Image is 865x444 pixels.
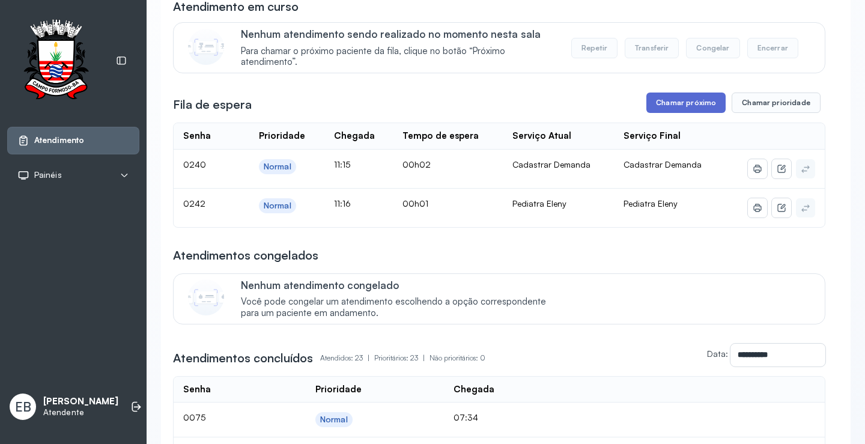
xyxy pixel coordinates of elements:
[315,384,362,395] div: Prioridade
[320,350,374,366] p: Atendidos: 23
[188,29,224,65] img: Imagem de CalloutCard
[512,198,605,209] div: Pediatra Eleny
[264,201,291,211] div: Normal
[334,159,350,169] span: 11:15
[264,162,291,172] div: Normal
[334,198,351,208] span: 11:16
[259,130,305,142] div: Prioridade
[334,130,375,142] div: Chegada
[320,415,348,425] div: Normal
[402,130,479,142] div: Tempo de espera
[173,96,252,113] h3: Fila de espera
[241,46,559,68] span: Para chamar o próximo paciente da fila, clique no botão “Próximo atendimento”.
[707,348,728,359] label: Data:
[34,170,62,180] span: Painéis
[454,384,494,395] div: Chegada
[183,130,211,142] div: Senha
[183,384,211,395] div: Senha
[17,135,129,147] a: Atendimento
[241,296,559,319] span: Você pode congelar um atendimento escolhendo a opção correspondente para um paciente em andamento.
[624,130,681,142] div: Serviço Final
[429,350,485,366] p: Não prioritários: 0
[241,28,559,40] p: Nenhum atendimento sendo realizado no momento nesta sala
[13,19,99,103] img: Logotipo do estabelecimento
[34,135,84,145] span: Atendimento
[183,159,206,169] span: 0240
[747,38,798,58] button: Encerrar
[43,407,118,418] p: Atendente
[423,353,425,362] span: |
[686,38,739,58] button: Congelar
[732,93,821,113] button: Chamar prioridade
[374,350,429,366] p: Prioritários: 23
[512,130,571,142] div: Serviço Atual
[571,38,618,58] button: Repetir
[512,159,605,170] div: Cadastrar Demanda
[624,198,678,208] span: Pediatra Eleny
[625,38,679,58] button: Transferir
[646,93,726,113] button: Chamar próximo
[188,279,224,315] img: Imagem de CalloutCard
[173,350,313,366] h3: Atendimentos concluídos
[368,353,369,362] span: |
[43,396,118,407] p: [PERSON_NAME]
[624,159,702,169] span: Cadastrar Demanda
[173,247,318,264] h3: Atendimentos congelados
[402,159,431,169] span: 00h02
[402,198,428,208] span: 00h01
[454,412,478,422] span: 07:34
[241,279,559,291] p: Nenhum atendimento congelado
[183,198,205,208] span: 0242
[183,412,205,422] span: 0075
